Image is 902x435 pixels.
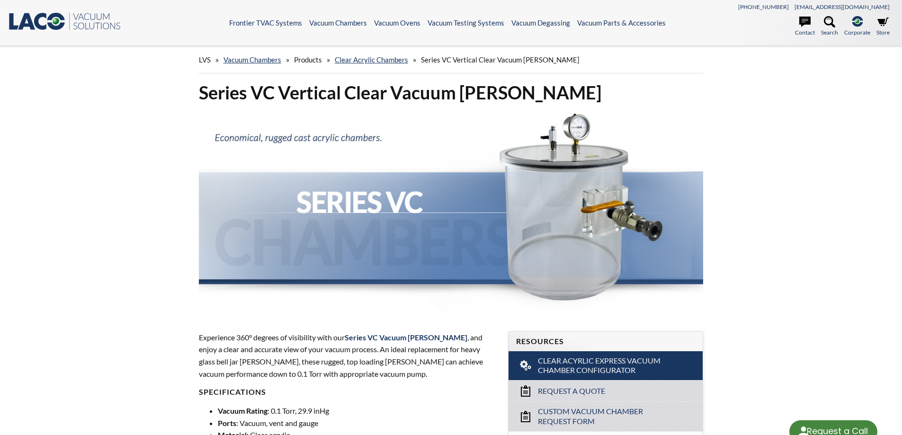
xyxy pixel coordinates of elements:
a: Contact [795,16,815,37]
span: Request a Quote [538,386,605,396]
a: Custom Vacuum Chamber Request Form [509,401,703,431]
div: » » » » [199,46,704,73]
h1: Series VC Vertical Clear Vacuum [PERSON_NAME] [199,81,704,104]
li: : Vacuum, vent and gauge [218,417,497,429]
span: Clear Acyrlic Express Vacuum Chamber Configurator [538,356,675,376]
a: Vacuum Chambers [223,55,281,64]
li: : 0.1 Torr, 29.9 inHg [218,405,497,417]
a: Vacuum Parts & Accessories [577,18,666,27]
span: Series VC Vacuum [PERSON_NAME] [345,333,467,342]
h4: Specifications [199,387,497,397]
img: Series VC Chambers header [199,112,704,313]
a: Clear Acrylic Chambers [335,55,408,64]
a: Store [876,16,890,37]
a: Request a Quote [509,380,703,401]
span: Corporate [844,28,870,37]
strong: Vacuum Rating [218,406,268,415]
a: Vacuum Ovens [374,18,420,27]
a: Frontier TVAC Systems [229,18,302,27]
a: Search [821,16,838,37]
strong: Ports [218,418,236,427]
span: Series VC Vertical Clear Vacuum [PERSON_NAME] [421,55,580,64]
a: Vacuum Degassing [511,18,570,27]
span: Products [294,55,322,64]
a: [EMAIL_ADDRESS][DOMAIN_NAME] [795,3,890,10]
a: Clear Acyrlic Express Vacuum Chamber Configurator [509,351,703,381]
p: Experience 360° degrees of visibility with our , and enjoy a clear and accurate view of your vacu... [199,331,497,380]
a: Vacuum Chambers [309,18,367,27]
a: [PHONE_NUMBER] [738,3,789,10]
h4: Resources [516,337,695,346]
a: Vacuum Testing Systems [428,18,504,27]
span: Custom Vacuum Chamber Request Form [538,407,675,426]
span: LVS [199,55,211,64]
